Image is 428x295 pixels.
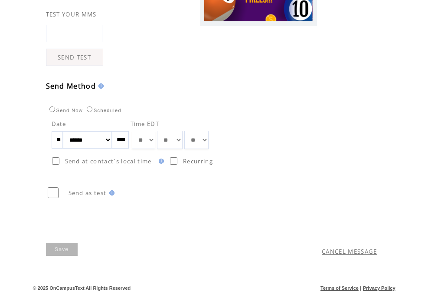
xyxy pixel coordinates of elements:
span: Recurring [183,157,213,165]
img: help.gif [107,190,114,196]
input: Send Now [49,106,55,112]
span: | [360,285,361,291]
label: Scheduled [85,108,121,113]
span: Time EDT [131,120,160,128]
span: © 2025 OnCampusText All Rights Reserved [33,285,131,291]
a: Terms of Service [320,285,359,291]
span: Date [52,120,66,128]
a: Save [46,243,78,256]
span: TEST YOUR MMS [46,10,97,18]
a: CANCEL MESSAGE [322,248,377,255]
a: Privacy Policy [363,285,395,291]
span: Send as test [69,189,107,197]
img: help.gif [156,159,164,164]
label: Send Now [47,108,83,113]
span: Send at contact`s local time [65,157,152,165]
input: Scheduled [87,106,92,112]
span: Send Method [46,81,96,91]
img: help.gif [96,83,104,89]
a: SEND TEST [46,49,103,66]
